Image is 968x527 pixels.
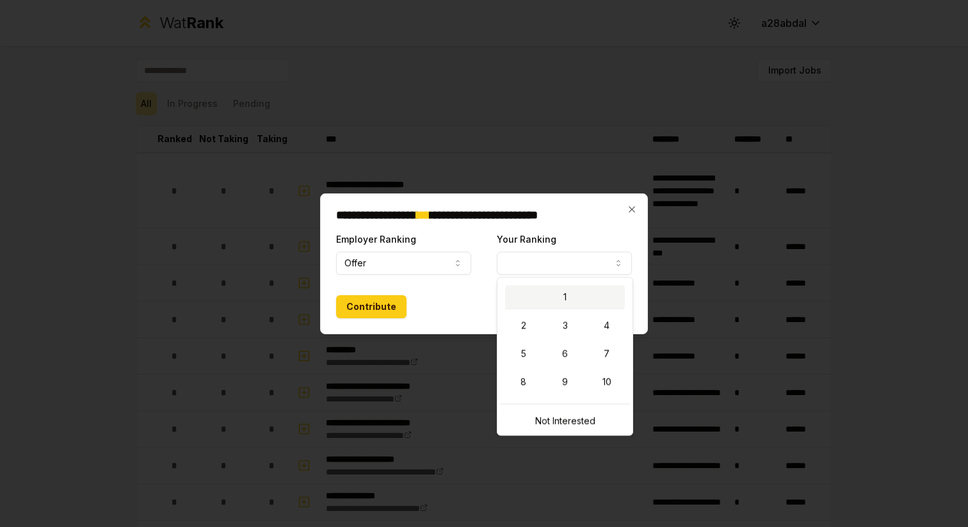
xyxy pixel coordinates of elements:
span: 8 [520,376,526,389]
span: 3 [563,320,568,332]
label: Employer Ranking [336,234,416,245]
span: 6 [562,348,568,361]
button: Contribute [336,295,407,318]
span: 5 [521,348,526,361]
span: 2 [521,320,526,332]
span: 9 [562,376,568,389]
span: Not Interested [535,415,595,428]
span: 7 [604,348,609,361]
span: 4 [604,320,609,332]
span: 1 [563,291,567,304]
label: Your Ranking [497,234,556,245]
span: 10 [602,376,611,389]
